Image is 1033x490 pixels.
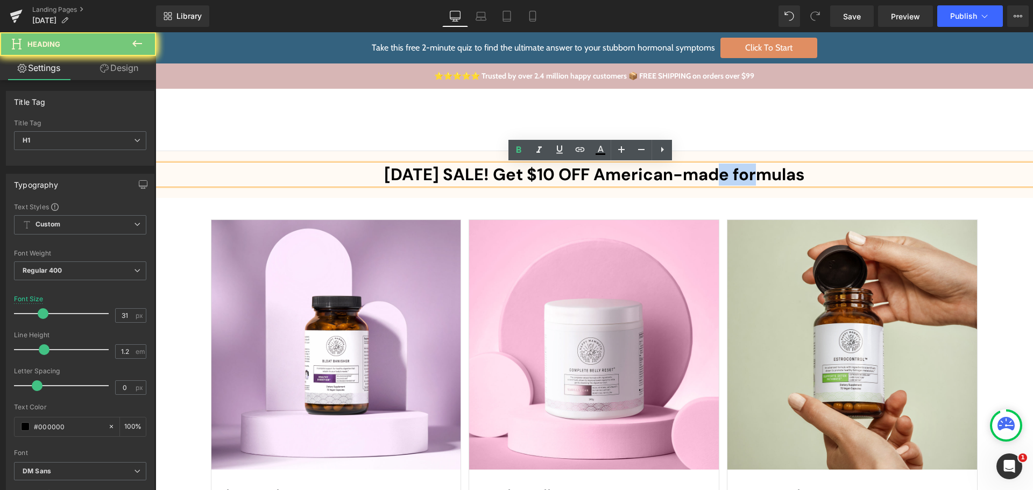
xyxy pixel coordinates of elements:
[23,467,51,476] i: DM Sans
[136,384,145,391] span: px
[565,5,662,26] span: Click To Start
[14,449,146,457] div: Font
[120,417,146,436] div: %
[14,250,146,257] div: Font Weight
[1018,453,1027,462] span: 1
[891,11,920,22] span: Preview
[32,16,56,25] span: [DATE]
[136,312,145,319] span: px
[779,5,800,27] button: Undo
[494,5,520,27] a: Tablet
[950,12,977,20] span: Publish
[80,56,158,80] a: Design
[442,5,468,27] a: Desktop
[279,39,599,48] a: ⭐⭐⭐⭐⭐ Trusted by over 2.4 million happy customers 📦 FREE SHIPPING on orders over $99
[34,421,103,432] input: Color
[229,131,649,153] b: [DATE] SALE! Get $10 OFF American-made formulas
[64,443,147,471] a: Bloat Banisher™
[27,40,60,48] span: Heading
[14,367,146,375] div: Letter Spacing
[32,5,156,14] a: Landing Pages
[804,5,826,27] button: Redo
[937,5,1003,27] button: Publish
[996,453,1022,479] iframe: Intercom live chat
[56,188,306,437] img: Bloat Banisher™
[1007,5,1029,27] button: More
[136,348,145,355] span: em
[176,11,202,21] span: Library
[878,5,933,27] a: Preview
[314,188,563,437] img: Complete Belly Reset™
[322,443,442,471] a: Complete Belly Reset™
[14,202,146,211] div: Text Styles
[23,266,62,274] b: Regular 400
[14,119,146,127] div: Title Tag
[14,174,58,189] div: Typography
[572,188,822,437] img: EstroControl™
[23,136,30,144] b: H1
[14,295,44,303] div: Font Size
[36,220,60,229] b: Custom
[156,5,209,27] a: New Library
[14,91,46,106] div: Title Tag
[580,443,654,471] a: EstroControl™
[468,5,494,27] a: Laptop
[843,11,861,22] span: Save
[520,5,546,27] a: Mobile
[14,331,146,339] div: Line Height
[14,403,146,411] div: Text Color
